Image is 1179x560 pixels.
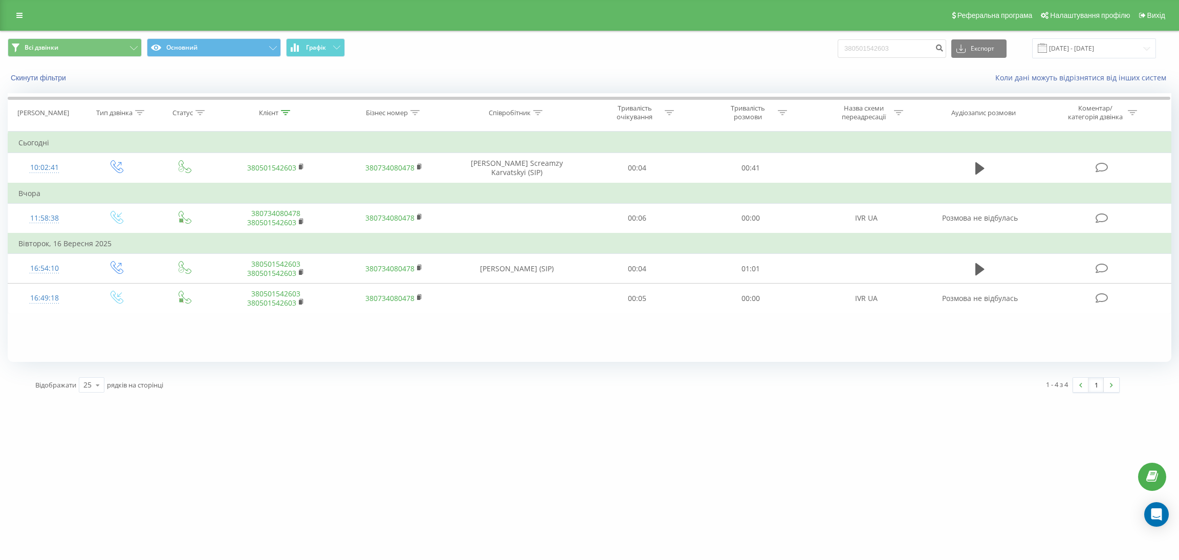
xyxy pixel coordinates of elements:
span: Відображати [35,380,76,390]
a: 1 [1088,378,1104,392]
a: 380734080478 [365,264,414,273]
div: Тривалість очікування [607,104,662,121]
a: Коли дані можуть відрізнятися вiд інших систем [995,73,1171,82]
a: 380501542603 [247,298,296,308]
span: Вихід [1147,11,1165,19]
span: Графік [306,44,326,51]
input: Пошук за номером [838,39,946,58]
td: [PERSON_NAME] Screamzy Karvatskyi (SIP) [453,153,580,183]
a: 380734080478 [365,213,414,223]
span: Розмова не відбулась [942,213,1018,223]
a: 380501542603 [251,289,300,298]
div: Open Intercom Messenger [1144,502,1169,527]
div: 10:02:41 [18,158,71,178]
span: Всі дзвінки [25,44,58,52]
div: [PERSON_NAME] [17,109,69,117]
div: 25 [83,380,92,390]
span: Налаштування профілю [1050,11,1130,19]
a: 380734080478 [251,208,300,218]
a: 380501542603 [247,218,296,227]
a: 380501542603 [247,268,296,278]
td: 00:05 [580,284,694,313]
td: Вчора [8,183,1171,204]
td: 00:04 [580,254,694,284]
div: Аудіозапис розмови [951,109,1016,117]
td: 00:06 [580,203,694,233]
a: 380734080478 [365,163,414,173]
td: 00:00 [694,284,807,313]
div: Бізнес номер [366,109,408,117]
span: Розмова не відбулась [942,293,1018,303]
button: Основний [147,38,281,57]
td: IVR UA [807,203,926,233]
div: 1 - 4 з 4 [1046,379,1068,390]
a: 380501542603 [251,259,300,269]
span: рядків на сторінці [107,380,163,390]
div: Коментар/категорія дзвінка [1065,104,1125,121]
a: 380501542603 [247,163,296,173]
div: 16:49:18 [18,288,71,308]
div: Співробітник [489,109,531,117]
td: 00:04 [580,153,694,183]
td: Вівторок, 16 Вересня 2025 [8,233,1171,254]
td: 00:41 [694,153,807,183]
button: Експорт [951,39,1007,58]
button: Графік [286,38,345,57]
a: 380734080478 [365,293,414,303]
span: Реферальна програма [957,11,1033,19]
div: Клієнт [259,109,278,117]
button: Скинути фільтри [8,73,71,82]
div: Тривалість розмови [720,104,775,121]
div: Тип дзвінка [96,109,133,117]
td: [PERSON_NAME] (SIP) [453,254,580,284]
td: Сьогодні [8,133,1171,153]
div: 11:58:38 [18,208,71,228]
td: 00:00 [694,203,807,233]
td: IVR UA [807,284,926,313]
button: Всі дзвінки [8,38,142,57]
td: 01:01 [694,254,807,284]
div: Назва схеми переадресації [837,104,891,121]
div: 16:54:10 [18,259,71,278]
div: Статус [172,109,193,117]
